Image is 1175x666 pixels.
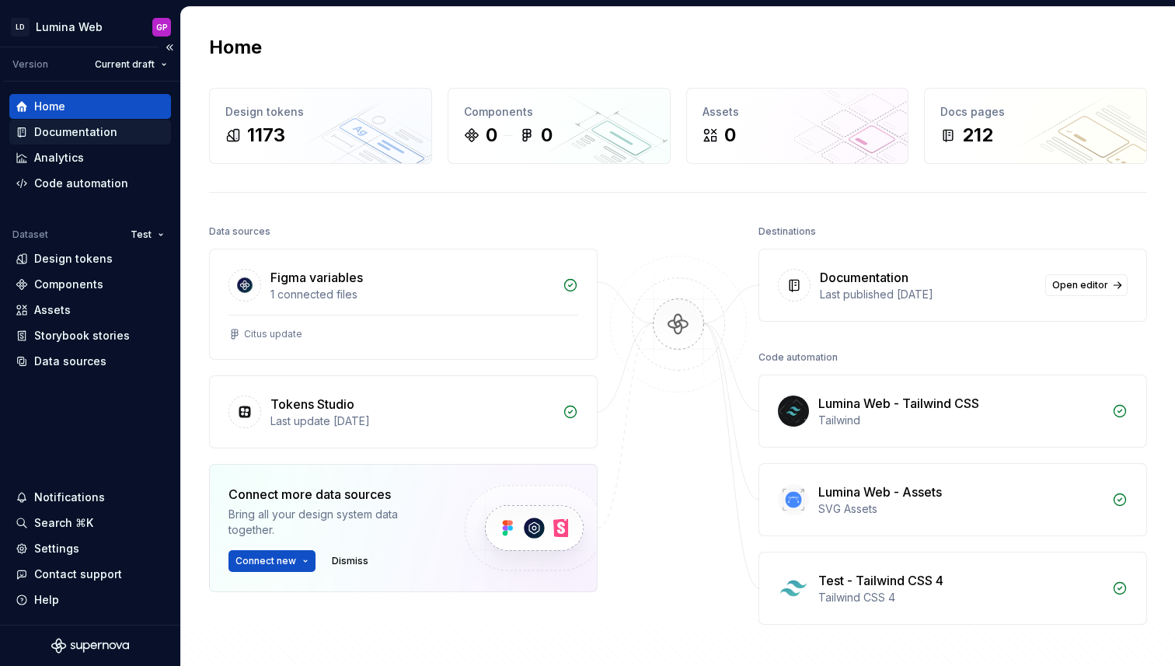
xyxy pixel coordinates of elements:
div: 212 [962,123,993,148]
a: Components00 [448,88,671,164]
div: Assets [34,302,71,318]
a: Docs pages212 [924,88,1147,164]
div: Dataset [12,228,48,241]
div: SVG Assets [818,501,1103,517]
a: Settings [9,536,171,561]
div: Docs pages [940,104,1131,120]
div: Components [34,277,103,292]
button: Search ⌘K [9,511,171,535]
span: Open editor [1052,279,1108,291]
div: Assets [703,104,893,120]
div: 1 connected files [270,287,553,302]
a: Open editor [1045,274,1128,296]
a: Documentation [9,120,171,145]
div: 0 [724,123,736,148]
div: Tokens Studio [270,395,354,413]
div: Last update [DATE] [270,413,553,429]
div: Design tokens [225,104,416,120]
div: GP [156,21,168,33]
div: 1173 [247,123,285,148]
button: Test [124,224,171,246]
div: Data sources [209,221,270,242]
div: Storybook stories [34,328,130,343]
button: Notifications [9,485,171,510]
a: Data sources [9,349,171,374]
div: Settings [34,541,79,556]
div: Analytics [34,150,84,166]
div: LD [11,18,30,37]
a: Home [9,94,171,119]
div: Code automation [758,347,838,368]
a: Storybook stories [9,323,171,348]
button: Contact support [9,562,171,587]
span: Test [131,228,152,241]
button: LDLumina WebGP [3,10,177,44]
a: Components [9,272,171,297]
button: Collapse sidebar [159,37,180,58]
button: Connect new [228,550,316,572]
div: Figma variables [270,268,363,287]
span: Current draft [95,58,155,71]
a: Design tokens1173 [209,88,432,164]
div: Destinations [758,221,816,242]
a: Analytics [9,145,171,170]
h2: Home [209,35,262,60]
span: Dismiss [332,555,368,567]
div: Code automation [34,176,128,191]
div: Bring all your design system data together. [228,507,438,538]
div: Design tokens [34,251,113,267]
div: Lumina Web - Tailwind CSS [818,394,979,413]
div: Documentation [34,124,117,140]
div: Contact support [34,567,122,582]
div: Version [12,58,48,71]
div: 0 [541,123,553,148]
div: 0 [486,123,497,148]
div: Documentation [820,268,908,287]
div: Help [34,592,59,608]
div: Citus update [244,328,302,340]
div: Lumina Web - Assets [818,483,942,501]
a: Code automation [9,171,171,196]
div: Notifications [34,490,105,505]
div: Data sources [34,354,106,369]
div: Tailwind CSS 4 [818,590,1103,605]
div: Home [34,99,65,114]
div: Lumina Web [36,19,103,35]
div: Test - Tailwind CSS 4 [818,571,943,590]
div: Tailwind [818,413,1103,428]
svg: Supernova Logo [51,638,129,654]
a: Tokens StudioLast update [DATE] [209,375,598,448]
a: Figma variables1 connected filesCitus update [209,249,598,360]
button: Help [9,588,171,612]
span: Connect new [235,555,296,567]
div: Components [464,104,654,120]
a: Assets0 [686,88,909,164]
div: Connect more data sources [228,485,438,504]
div: Search ⌘K [34,515,93,531]
button: Current draft [88,54,174,75]
div: Last published [DATE] [820,287,1036,302]
a: Assets [9,298,171,323]
button: Dismiss [325,550,375,572]
a: Design tokens [9,246,171,271]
